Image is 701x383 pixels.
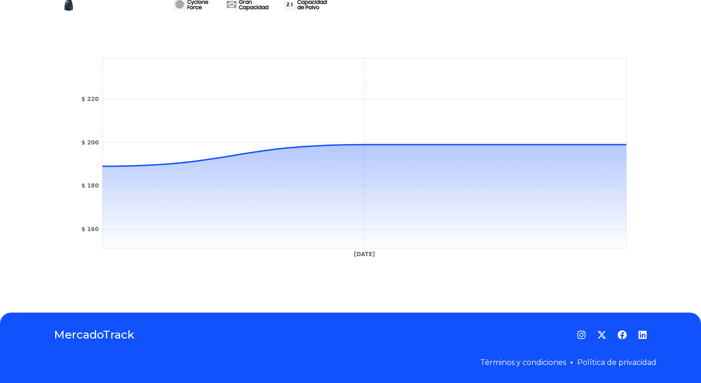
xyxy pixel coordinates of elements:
a: LinkedIn [638,330,647,339]
tspan: $ 160 [81,226,99,232]
a: MercadoTrack [54,327,134,342]
a: Términos y condiciones [480,358,566,367]
a: Política de privacidad [577,358,656,367]
tspan: [DATE] [354,251,375,257]
a: Twitter [597,330,606,339]
a: Instagram [577,330,586,339]
tspan: $ 180 [81,182,99,189]
a: Facebook [618,330,627,339]
tspan: $ 200 [81,139,99,146]
tspan: $ 220 [81,96,99,102]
